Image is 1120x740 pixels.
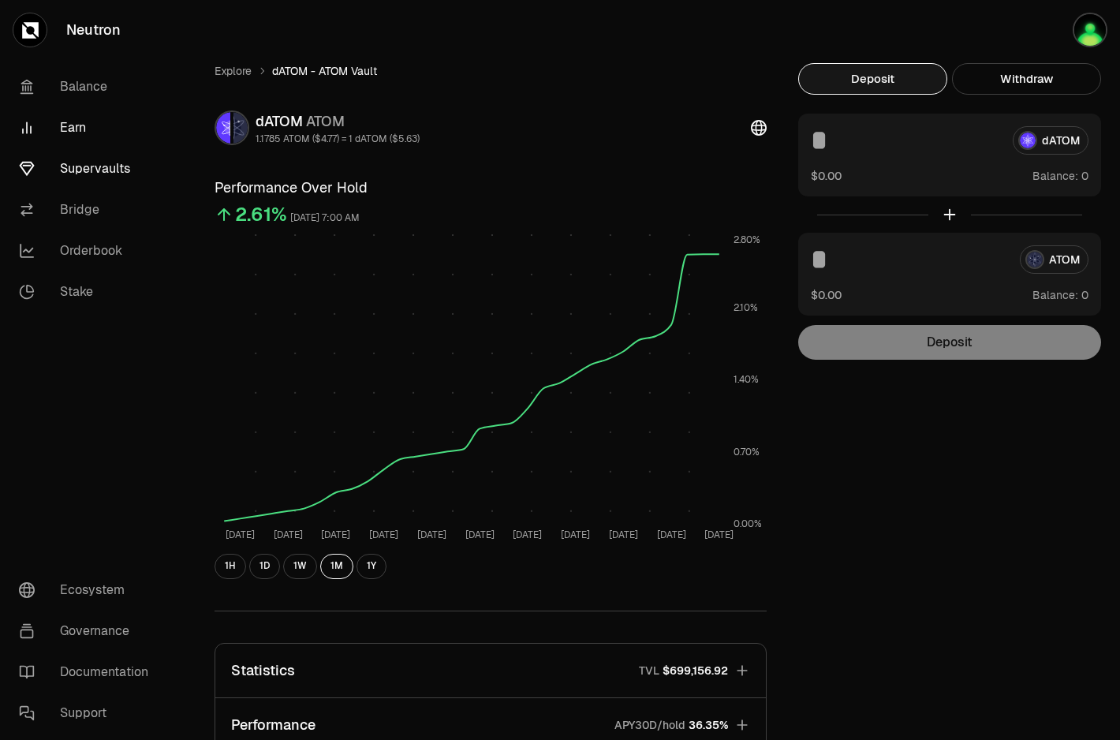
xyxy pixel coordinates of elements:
button: 1Y [357,554,386,579]
button: 1M [320,554,353,579]
tspan: [DATE] [609,529,638,541]
tspan: 2.80% [734,234,760,246]
a: Supervaults [6,148,170,189]
tspan: [DATE] [657,529,686,541]
span: 36.35% [689,717,728,733]
span: $699,156.92 [663,663,728,678]
img: ATOM Logo [233,112,248,144]
a: Governance [6,611,170,652]
h3: Performance Over Hold [215,177,767,199]
span: ATOM [306,112,345,130]
a: Support [6,693,170,734]
button: 1W [283,554,317,579]
a: Orderbook [6,230,170,271]
p: TVL [639,663,659,678]
tspan: [DATE] [321,529,350,541]
a: Explore [215,63,252,79]
button: 1D [249,554,280,579]
tspan: 1.40% [734,373,759,386]
button: $0.00 [811,167,842,184]
button: StatisticsTVL$699,156.92 [215,644,766,697]
button: 1H [215,554,246,579]
img: ann [1073,13,1107,47]
a: Documentation [6,652,170,693]
a: Bridge [6,189,170,230]
p: Statistics [231,660,295,682]
tspan: [DATE] [704,529,734,541]
img: dATOM Logo [216,112,230,144]
div: 2.61% [235,202,287,227]
span: Balance: [1032,287,1078,303]
nav: breadcrumb [215,63,767,79]
div: dATOM [256,110,420,133]
button: $0.00 [811,286,842,303]
tspan: 0.70% [734,446,760,458]
span: dATOM - ATOM Vault [272,63,377,79]
a: Stake [6,271,170,312]
tspan: [DATE] [417,529,446,541]
div: 1.1785 ATOM ($4.77) = 1 dATOM ($5.63) [256,133,420,145]
div: [DATE] 7:00 AM [290,209,360,227]
tspan: [DATE] [274,529,303,541]
button: Withdraw [952,63,1101,95]
span: Balance: [1032,168,1078,184]
p: Performance [231,714,315,736]
tspan: [DATE] [369,529,398,541]
p: APY30D/hold [614,717,685,733]
a: Ecosystem [6,570,170,611]
tspan: 0.00% [734,518,762,530]
tspan: [DATE] [513,529,542,541]
tspan: [DATE] [561,529,590,541]
a: Balance [6,66,170,107]
tspan: 2.10% [734,301,758,314]
a: Earn [6,107,170,148]
tspan: [DATE] [226,529,255,541]
button: Deposit [798,63,947,95]
tspan: [DATE] [465,529,495,541]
